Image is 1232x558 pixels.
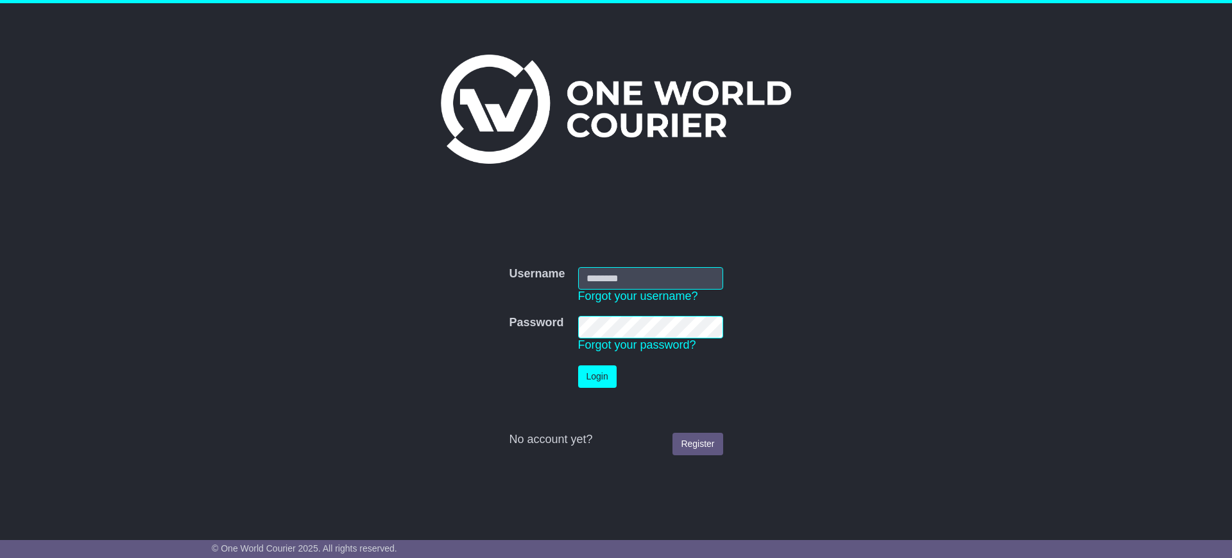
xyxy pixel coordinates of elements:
label: Username [509,267,565,281]
a: Forgot your password? [578,338,696,351]
a: Register [672,433,723,455]
a: Forgot your username? [578,290,698,302]
button: Login [578,365,617,388]
label: Password [509,316,563,330]
div: No account yet? [509,433,723,447]
span: © One World Courier 2025. All rights reserved. [212,543,397,554]
img: One World [441,55,791,164]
